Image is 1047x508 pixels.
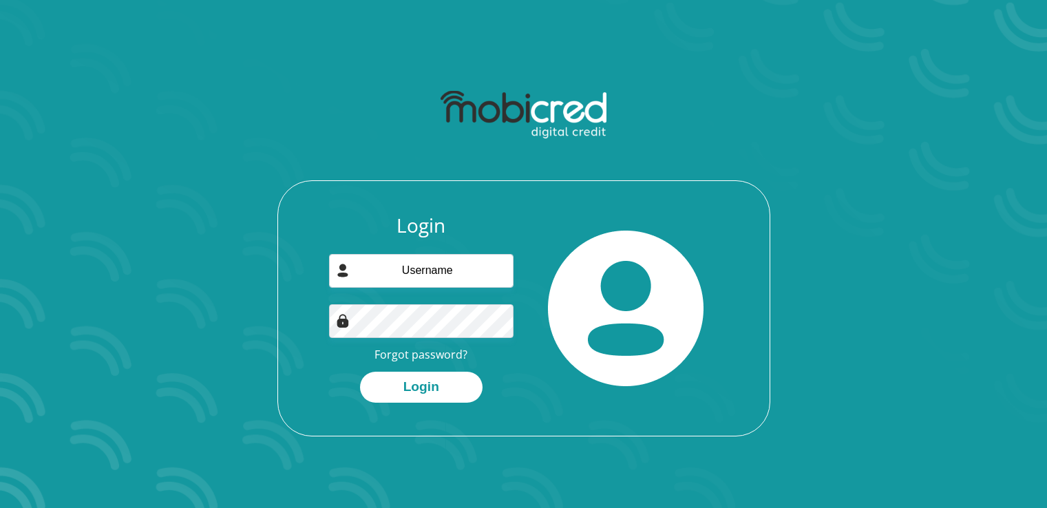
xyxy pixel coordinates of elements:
[360,372,483,403] button: Login
[329,214,514,237] h3: Login
[336,264,350,277] img: user-icon image
[374,347,467,362] a: Forgot password?
[441,91,606,139] img: mobicred logo
[336,314,350,328] img: Image
[329,254,514,288] input: Username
